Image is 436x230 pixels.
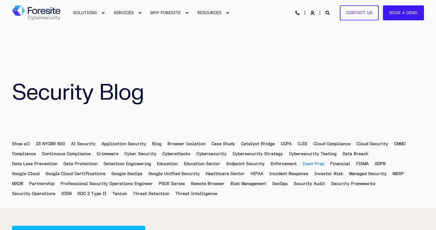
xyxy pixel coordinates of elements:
a: Cloud Compliance [313,142,350,146]
a: Google Cloud Certifications [45,171,105,176]
a: Contact Us [340,5,379,21]
span: RESOURCES [197,10,221,15]
a: Cloud Security [356,142,388,146]
a: HIPAA [251,171,263,176]
a: Financial [330,161,350,166]
img: Foresite logo, a hexagon shape of blues with a directional arrow to the right hand side, and the ... [12,5,60,21]
a: Cybersecurity Testing [289,152,337,156]
a: Google SecOps [111,171,143,176]
a: SIEM [61,191,71,196]
div: Expand WHY FORESITE [185,11,189,15]
a: Professional Security Operations Engineer [61,181,153,186]
a: Risk Management [231,181,266,186]
a: CMMC [394,142,406,146]
a: SOC 2 Type II [77,191,106,196]
a: CJIS [298,142,307,146]
a: Cyber Security [124,152,156,156]
a: Cyberattacks [162,152,190,156]
a: CCPA [281,142,292,146]
a: MSSP [393,171,404,176]
a: Detection Engineering [104,161,151,166]
a: Back to Home [12,5,60,21]
a: FISMA [356,161,369,166]
a: Data Loss Prevention [12,161,58,166]
a: Application Security [102,142,146,146]
a: PSOE Series [159,181,185,186]
a: Incident Response [269,171,308,176]
a: Case Study [212,142,235,146]
a: Endpoint Security [226,161,265,166]
a: Remote Browser [191,181,224,186]
span: SOLUTIONS [73,10,97,15]
a: Catalyst Bridge [241,142,275,146]
a: Security Frameworks [331,181,375,186]
a: GDPR [375,161,386,166]
a: Login [310,10,316,15]
a: Exam Prep [303,161,324,166]
a: MXDR [12,181,23,186]
div: Expand SERVICES [138,11,142,15]
a: SecOps [272,181,288,186]
a: Crimeware [97,152,118,156]
a: Show all [12,142,30,146]
a: Threat Detection [133,191,169,196]
a: Partnership [29,181,55,186]
a: Blog [152,142,162,146]
a: Data Protection [64,161,98,166]
a: Threat Intelligence [175,191,217,196]
a: 23 NYCRR 500 [36,142,65,146]
a: AI Security [71,142,96,146]
a: Google Unified Security [149,171,200,176]
a: Google Cloud [12,171,39,176]
a: Cybersecurity Strategy [233,152,283,156]
span: Security Blog [12,79,144,107]
div: Expand SOLUTIONS [101,11,105,15]
a: Managed Security [349,171,387,176]
a: Tanium [112,191,127,196]
a: Compliance [12,152,36,156]
span: WHY FORESITE [150,10,181,15]
a: Cybersecurity [196,152,227,156]
a: Enforcement [271,161,297,166]
a: Open Search [325,10,331,15]
a: Education [157,161,178,166]
a: Education Sector [184,161,220,166]
a: Data Breach [343,152,368,156]
a: Browser Isolation [168,142,205,146]
a: Security Audit [294,181,325,186]
a: Book a Demo [383,5,424,21]
a: Continuous Compliance [42,152,91,156]
a: Healthcare Sector [206,171,245,176]
div: Expand RESOURCES [226,11,229,15]
a: Investor Risk [314,171,343,176]
a: Security Operations [12,191,55,196]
